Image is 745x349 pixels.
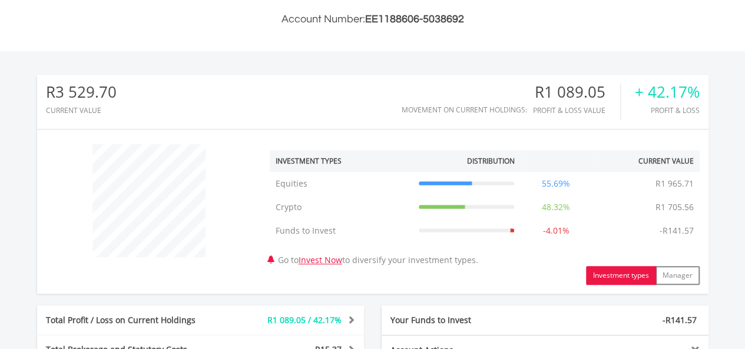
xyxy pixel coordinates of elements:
[402,106,527,114] div: Movement on Current Holdings:
[635,107,700,114] div: Profit & Loss
[663,314,697,325] span: -R141.57
[37,314,228,326] div: Total Profit / Loss on Current Holdings
[650,195,700,219] td: R1 705.56
[270,195,413,219] td: Crypto
[46,84,117,101] div: R3 529.70
[270,172,413,195] td: Equities
[654,219,700,242] td: -R141.57
[533,84,620,101] div: R1 089.05
[270,219,413,242] td: Funds to Invest
[650,172,700,195] td: R1 965.71
[270,150,413,172] th: Investment Types
[592,150,700,172] th: Current Value
[520,172,592,195] td: 55.69%
[267,314,342,325] span: R1 089.05 / 42.17%
[533,107,620,114] div: Profit & Loss Value
[382,314,545,326] div: Your Funds to Invest
[365,14,464,25] span: EE1188606-5038692
[466,156,514,166] div: Distribution
[37,11,708,28] h3: Account Number:
[520,195,592,219] td: 48.32%
[46,107,117,114] div: CURRENT VALUE
[635,84,700,101] div: + 42.17%
[299,254,342,265] a: Invest Now
[655,266,700,285] button: Manager
[261,138,708,285] div: Go to to diversify your investment types.
[586,266,656,285] button: Investment types
[520,219,592,242] td: -4.01%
